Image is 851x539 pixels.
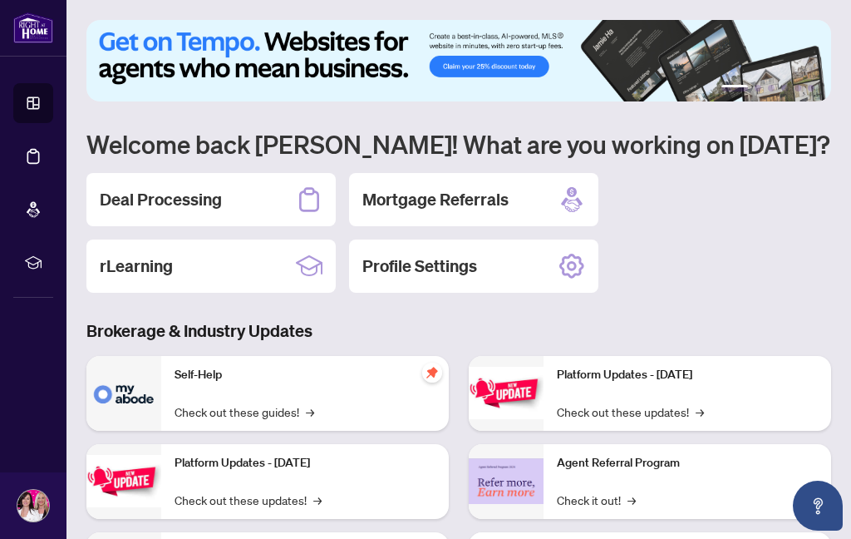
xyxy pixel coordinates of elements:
[469,458,544,504] img: Agent Referral Program
[13,12,53,43] img: logo
[422,363,442,383] span: pushpin
[755,85,761,91] button: 2
[768,85,775,91] button: 3
[100,255,173,278] h2: rLearning
[794,85,801,91] button: 5
[696,403,704,421] span: →
[557,454,818,472] p: Agent Referral Program
[175,403,314,421] a: Check out these guides!→
[781,85,788,91] button: 4
[808,85,814,91] button: 6
[627,491,636,509] span: →
[557,403,704,421] a: Check out these updates!→
[86,319,831,343] h3: Brokerage & Industry Updates
[17,490,49,522] img: Profile Icon
[362,188,509,211] h2: Mortgage Referrals
[362,255,477,278] h2: Profile Settings
[721,85,748,91] button: 1
[557,491,636,509] a: Check it out!→
[175,454,435,472] p: Platform Updates - [DATE]
[86,455,161,507] img: Platform Updates - September 16, 2025
[175,366,435,384] p: Self-Help
[469,367,544,419] img: Platform Updates - June 23, 2025
[306,403,314,421] span: →
[557,366,818,384] p: Platform Updates - [DATE]
[100,188,222,211] h2: Deal Processing
[86,128,831,160] h1: Welcome back [PERSON_NAME]! What are you working on [DATE]?
[793,481,843,531] button: Open asap
[86,356,161,431] img: Self-Help
[313,491,322,509] span: →
[86,20,831,101] img: Slide 0
[175,491,322,509] a: Check out these updates!→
